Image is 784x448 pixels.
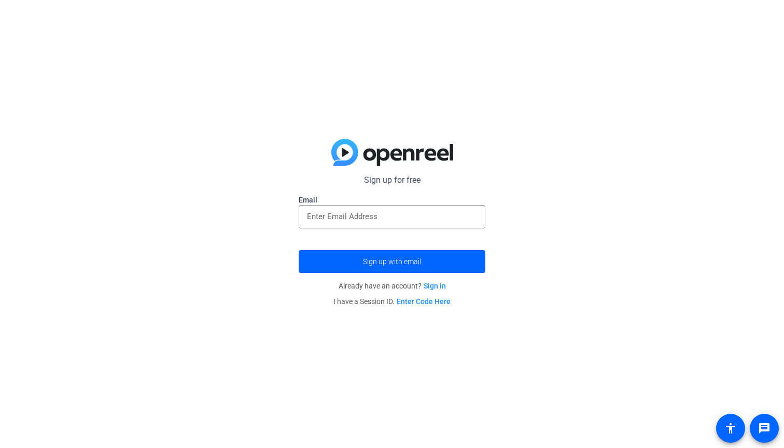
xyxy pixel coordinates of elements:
label: Email [299,195,485,205]
mat-icon: message [758,422,771,435]
span: Already have an account? [339,282,446,290]
a: Enter Code Here [397,297,451,306]
button: Sign up with email [299,250,485,273]
img: blue-gradient.svg [331,139,453,166]
input: Enter Email Address [307,210,477,223]
p: Sign up for free [299,174,485,186]
mat-icon: accessibility [724,422,737,435]
a: Sign in [424,282,446,290]
span: I have a Session ID. [333,297,451,306]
